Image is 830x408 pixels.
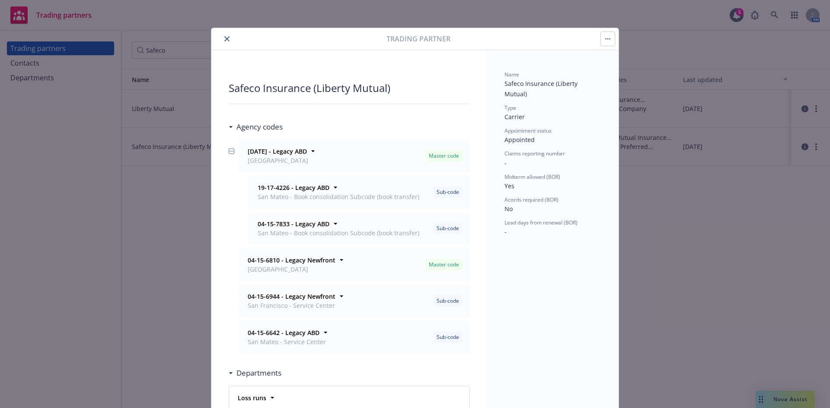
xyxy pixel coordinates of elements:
span: Yes [504,182,514,190]
span: [GEOGRAPHIC_DATA] [248,265,335,274]
span: Appointed [504,136,535,144]
strong: 04-15-7833 - Legacy ABD [258,220,329,228]
span: Sub-code [437,297,459,305]
span: Sub-code [437,225,459,232]
span: Name [504,71,519,78]
div: Agency codes [229,121,283,133]
span: Appointment status [504,127,552,134]
span: Safeco Insurance (Liberty Mutual) [504,79,579,98]
span: Sub-code [437,188,459,196]
button: close [222,34,232,44]
strong: 19-17-4226 - Legacy ABD [258,183,329,192]
span: - [504,159,507,167]
span: Lead days from renewal (BOR) [504,219,578,226]
span: Master code [429,152,459,160]
h3: Departments [236,367,281,379]
span: San Mateo - Service Center [248,337,326,346]
span: Claims reporting number [504,150,565,157]
span: Midterm allowed (BOR) [504,173,560,180]
span: No [504,205,513,213]
span: San Mateo - Book consolidation Subcode (book transfer) [258,192,419,201]
span: Type [504,104,516,111]
span: Trading partner [386,34,450,44]
strong: 04-15-6944 - Legacy Newfront [248,292,335,300]
span: San Francisco - Service Center [248,301,335,310]
span: Master code [429,261,459,269]
strong: 04-15-6810 - Legacy Newfront [248,256,335,264]
h3: Agency codes [236,121,283,133]
span: - [504,228,507,236]
span: Carrier [504,113,525,121]
span: San Mateo - Book consolidation Subcode (book transfer) [258,228,419,237]
span: [GEOGRAPHIC_DATA] [248,156,308,165]
div: Departments [229,367,281,379]
span: Acords required (BOR) [504,196,559,203]
span: Sub-code [437,333,459,341]
div: Safeco Insurance (Liberty Mutual) [229,81,470,95]
strong: [DATE] - Legacy ABD [248,147,307,155]
strong: 04-15-6642 - Legacy ABD [248,329,319,337]
strong: Loss runs [238,394,266,402]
